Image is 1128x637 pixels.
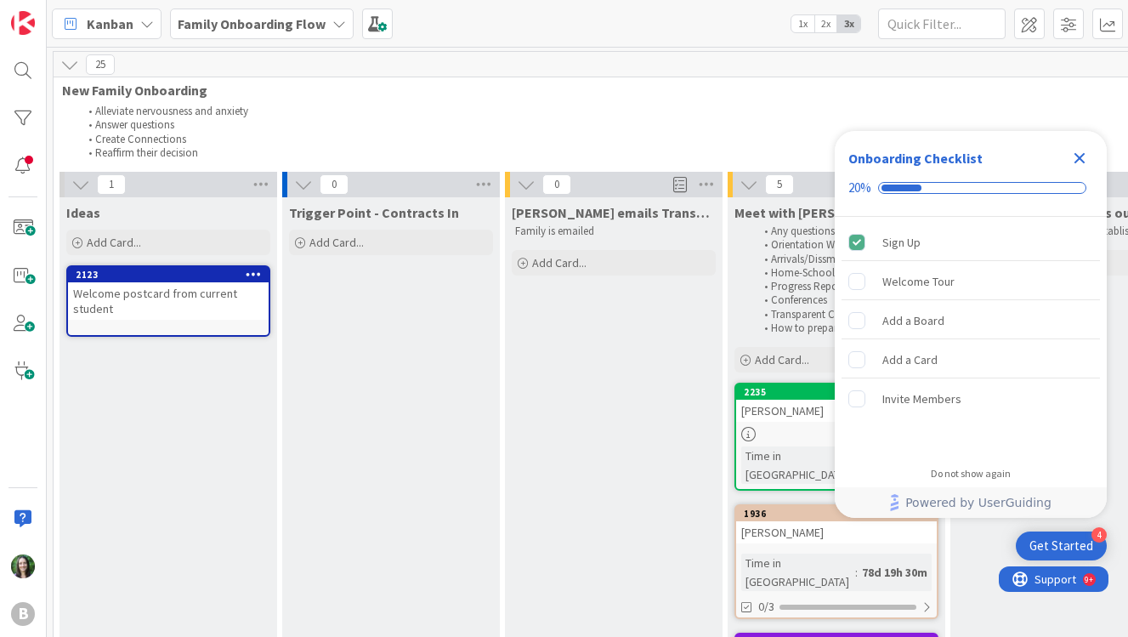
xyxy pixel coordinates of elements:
[842,263,1100,300] div: Welcome Tour is incomplete.
[86,54,115,75] span: 25
[835,131,1107,518] div: Checklist Container
[741,446,861,484] div: Time in [GEOGRAPHIC_DATA]
[178,15,326,32] b: Family Onboarding Flow
[858,563,932,582] div: 78d 19h 30m
[835,487,1107,518] div: Footer
[755,308,936,321] li: Transparent Classroom
[755,225,936,238] li: Any questions
[744,508,937,520] div: 1936
[1066,145,1093,172] div: Close Checklist
[842,380,1100,418] div: Invite Members is incomplete.
[882,271,955,292] div: Welcome Tour
[755,280,936,293] li: Progress Reports
[309,235,364,250] span: Add Card...
[842,224,1100,261] div: Sign Up is complete.
[835,217,1107,456] div: Checklist items
[532,255,587,270] span: Add Card...
[848,180,1093,196] div: Checklist progress: 20%
[814,15,837,32] span: 2x
[755,253,936,266] li: Arrivals/Dissmilssals
[86,7,94,20] div: 9+
[512,204,716,221] span: Lorraine emails Transparent Classroom information
[843,487,1098,518] a: Powered by UserGuiding
[97,174,126,195] span: 1
[882,310,944,331] div: Add a Board
[736,506,937,543] div: 1936[PERSON_NAME]
[882,389,961,409] div: Invite Members
[289,204,459,221] span: Trigger Point - Contracts In
[736,400,937,422] div: [PERSON_NAME]
[66,204,100,221] span: Ideas
[878,9,1006,39] input: Quick Filter...
[734,204,938,221] span: Meet with Meagan/Director of Education
[87,14,133,34] span: Kanban
[765,174,794,195] span: 5
[320,174,349,195] span: 0
[1016,532,1107,560] div: Open Get Started checklist, remaining modules: 4
[1029,537,1093,555] div: Get Started
[744,386,937,398] div: 2235
[542,174,571,195] span: 0
[755,238,936,252] li: Orientation Week
[755,293,936,307] li: Conferences
[882,350,938,370] div: Add a Card
[11,11,35,35] img: Visit kanbanzone.com
[848,180,871,196] div: 20%
[741,554,855,591] div: Time in [GEOGRAPHIC_DATA]
[736,506,937,521] div: 1936
[736,384,937,400] div: 2235
[791,15,814,32] span: 1x
[837,15,860,32] span: 3x
[1091,527,1107,543] div: 4
[755,352,809,367] span: Add Card...
[87,235,141,250] span: Add Card...
[842,302,1100,339] div: Add a Board is incomplete.
[36,3,77,23] span: Support
[855,563,858,582] span: :
[11,555,35,578] img: ML
[848,148,983,168] div: Onboarding Checklist
[68,267,269,282] div: 2123
[68,282,269,320] div: Welcome postcard from current student
[882,232,921,253] div: Sign Up
[842,341,1100,378] div: Add a Card is incomplete.
[755,321,936,335] li: How to prepare children
[11,602,35,626] div: B
[515,225,712,238] p: Family is emailed
[905,492,1051,513] span: Powered by UserGuiding
[758,598,774,616] span: 0/3
[76,269,269,281] div: 2123
[736,384,937,422] div: 2235[PERSON_NAME]
[736,521,937,543] div: [PERSON_NAME]
[68,267,269,320] div: 2123Welcome postcard from current student
[755,266,936,280] li: Home-School Commuinication
[931,467,1011,481] div: Do not show again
